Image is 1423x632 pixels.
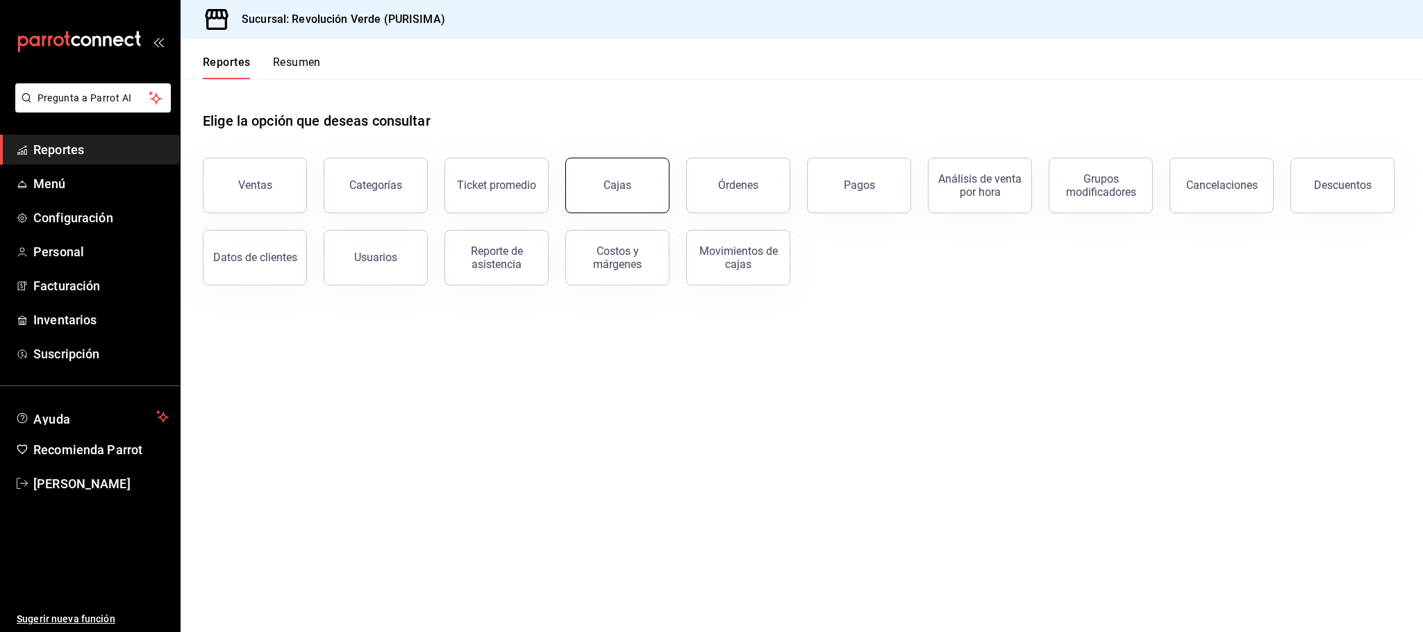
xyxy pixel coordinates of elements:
div: Cancelaciones [1186,178,1258,192]
span: Sugerir nueva función [17,612,169,626]
button: Movimientos de cajas [686,230,790,285]
button: Reporte de asistencia [444,230,549,285]
div: Pagos [844,178,875,192]
div: Cajas [604,177,632,194]
button: Grupos modificadores [1049,158,1153,213]
a: Pregunta a Parrot AI [10,101,171,115]
span: Personal [33,242,169,261]
div: Análisis de venta por hora [937,172,1023,199]
span: Facturación [33,276,169,295]
h3: Sucursal: Revolución Verde (PURISIMA) [231,11,445,28]
button: Órdenes [686,158,790,213]
span: [PERSON_NAME] [33,474,169,493]
button: Pagos [807,158,911,213]
div: Grupos modificadores [1058,172,1144,199]
span: Configuración [33,208,169,227]
button: Datos de clientes [203,230,307,285]
button: Cancelaciones [1170,158,1274,213]
span: Ayuda [33,408,151,425]
button: Usuarios [324,230,428,285]
div: Costos y márgenes [574,244,660,271]
span: Suscripción [33,344,169,363]
h1: Elige la opción que deseas consultar [203,110,431,131]
button: Ticket promedio [444,158,549,213]
div: Órdenes [718,178,758,192]
span: Reportes [33,140,169,159]
button: Ventas [203,158,307,213]
span: Pregunta a Parrot AI [38,91,149,106]
button: Reportes [203,56,251,79]
div: navigation tabs [203,56,321,79]
button: Análisis de venta por hora [928,158,1032,213]
button: Costos y márgenes [565,230,669,285]
button: Resumen [273,56,321,79]
div: Reporte de asistencia [453,244,540,271]
span: Recomienda Parrot [33,440,169,459]
div: Datos de clientes [213,251,297,264]
button: Descuentos [1290,158,1395,213]
button: Pregunta a Parrot AI [15,83,171,113]
span: Menú [33,174,169,193]
span: Inventarios [33,310,169,329]
button: Categorías [324,158,428,213]
div: Usuarios [354,251,397,264]
div: Ticket promedio [457,178,536,192]
div: Categorías [349,178,402,192]
div: Ventas [238,178,272,192]
div: Movimientos de cajas [695,244,781,271]
button: open_drawer_menu [153,36,164,47]
a: Cajas [565,158,669,213]
div: Descuentos [1314,178,1372,192]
